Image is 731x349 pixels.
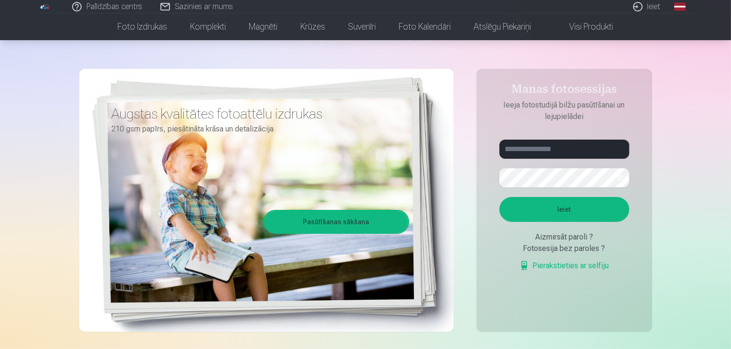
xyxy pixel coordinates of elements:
h3: Augstas kvalitātes fotoattēlu izdrukas [112,105,402,122]
div: Aizmirsāt paroli ? [499,231,629,243]
a: Pierakstieties ar selfiju [519,260,609,272]
h4: Manas fotosessijas [490,82,639,99]
p: 210 gsm papīrs, piesātināta krāsa un detalizācija [112,122,402,136]
button: Ieiet [499,197,629,222]
a: Krūzes [289,13,337,40]
a: Foto izdrukas [106,13,179,40]
p: Ieeja fotostudijā bilžu pasūtīšanai un lejupielādei [490,99,639,122]
div: Fotosesija bez paroles ? [499,243,629,254]
a: Foto kalendāri [388,13,463,40]
a: Komplekti [179,13,238,40]
a: Visi produkti [543,13,625,40]
a: Pasūtīšanas sākšana [265,211,408,232]
a: Suvenīri [337,13,388,40]
img: /fa1 [40,4,51,10]
a: Magnēti [238,13,289,40]
a: Atslēgu piekariņi [463,13,543,40]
